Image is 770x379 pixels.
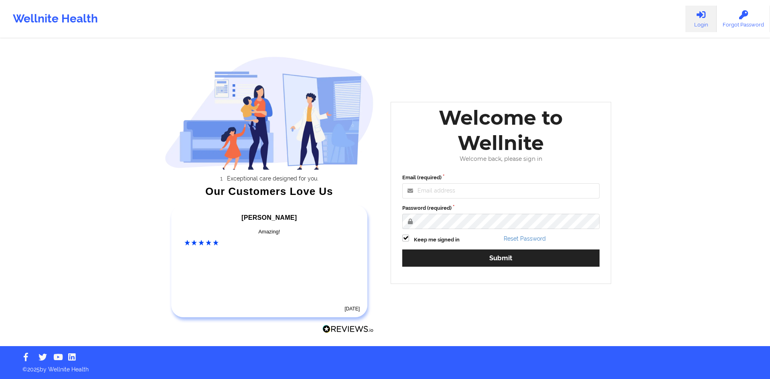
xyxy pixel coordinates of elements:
label: Keep me signed in [414,236,460,244]
button: Submit [402,249,600,267]
span: [PERSON_NAME] [241,214,297,221]
div: Welcome to Wellnite [397,105,605,156]
label: Email (required) [402,174,600,182]
time: [DATE] [344,306,360,312]
div: Welcome back, please sign in [397,156,605,162]
div: Amazing! [184,228,355,236]
a: Reviews.io Logo [322,325,374,335]
img: Reviews.io Logo [322,325,374,333]
img: wellnite-auth-hero_200.c722682e.png [165,56,374,170]
div: Our Customers Love Us [165,187,374,195]
a: Login [685,6,717,32]
a: Reset Password [504,235,546,242]
a: Forgot Password [717,6,770,32]
li: Exceptional care designed for you. [172,175,374,182]
label: Password (required) [402,204,600,212]
input: Email address [402,183,600,199]
p: © 2025 by Wellnite Health [17,360,753,373]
